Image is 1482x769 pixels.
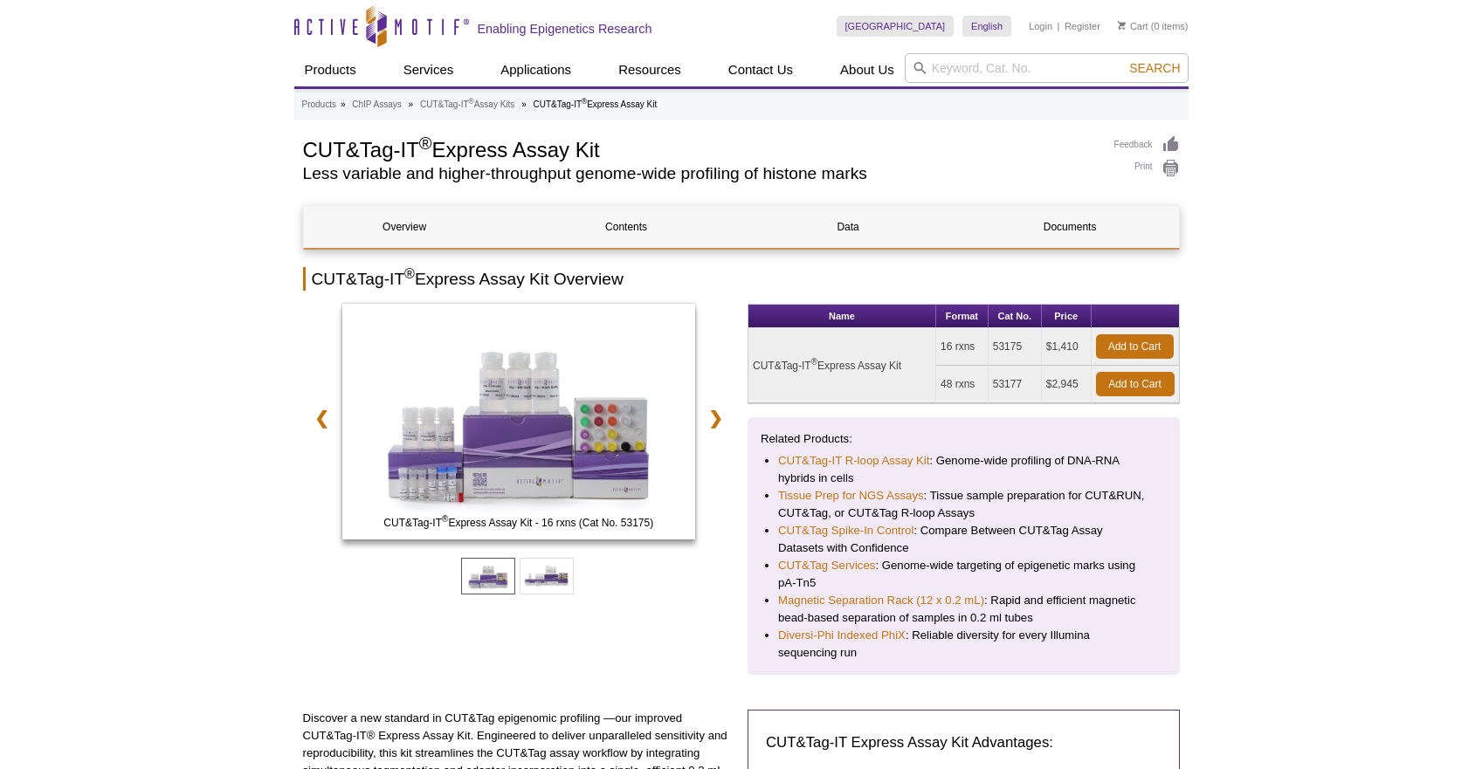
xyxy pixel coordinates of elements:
[341,100,346,109] li: »
[761,430,1167,448] p: Related Products:
[989,328,1042,366] td: 53175
[1118,16,1189,37] li: (0 items)
[1096,334,1174,359] a: Add to Cart
[697,398,734,438] a: ❯
[303,398,341,438] a: ❮
[778,522,913,539] a: CUT&Tag Spike-In Control
[778,627,1149,662] li: : Reliable diversity for every Illumina sequencing run
[778,557,1149,592] li: : Genome-wide targeting of epigenetic marks using pA-Tn5
[989,366,1042,403] td: 53177
[936,305,989,328] th: Format
[420,97,514,113] a: CUT&Tag-IT®Assay Kits
[962,16,1011,37] a: English
[1065,20,1100,32] a: Register
[989,305,1042,328] th: Cat No.
[778,452,1149,487] li: : Genome-wide profiling of DNA-RNA hybrids in cells
[490,53,582,86] a: Applications
[294,53,367,86] a: Products
[303,166,1097,182] h2: Less variable and higher-throughput genome-wide profiling of histone marks
[302,97,336,113] a: Products
[1042,328,1092,366] td: $1,410
[342,304,696,545] a: CUT&Tag-IT Express Assay Kit - 16 rxns
[1114,135,1180,154] a: Feedback
[409,100,414,109] li: »
[718,53,803,86] a: Contact Us
[1042,366,1092,403] td: $2,945
[778,557,875,574] a: CUT&Tag Services
[303,135,1097,161] h1: CUT&Tag-IT Express Assay Kit
[478,21,652,37] h2: Enabling Epigenetics Research
[766,732,1161,753] h3: CUT&Tag-IT Express Assay Kit Advantages:
[582,97,587,106] sup: ®
[1029,20,1052,32] a: Login
[303,267,1180,291] h2: CUT&Tag-IT Express Assay Kit Overview
[778,627,906,644] a: Diversi-Phi Indexed PhiX
[969,206,1171,248] a: Documents
[748,328,936,403] td: CUT&Tag-IT Express Assay Kit
[748,206,949,248] a: Data
[521,100,527,109] li: »
[778,592,984,609] a: Magnetic Separation Rack (12 x 0.2 mL)
[533,100,657,109] li: CUT&Tag-IT Express Assay Kit
[1118,21,1126,30] img: Your Cart
[1124,60,1185,76] button: Search
[526,206,727,248] a: Contents
[352,97,402,113] a: ChIP Assays
[905,53,1189,83] input: Keyword, Cat. No.
[608,53,692,86] a: Resources
[1129,61,1180,75] span: Search
[1096,372,1175,396] a: Add to Cart
[1042,305,1092,328] th: Price
[778,487,924,505] a: Tissue Prep for NGS Assays
[748,305,936,328] th: Name
[811,357,817,367] sup: ®
[342,304,696,539] img: CUT&Tag-IT Express Assay Kit - 16 rxns
[419,134,432,153] sup: ®
[346,514,692,532] span: CUT&Tag-IT Express Assay Kit - 16 rxns (Cat No. 53175)
[778,452,929,470] a: CUT&Tag-IT R-loop Assay Kit
[304,206,506,248] a: Overview
[778,522,1149,557] li: : Compare Between CUT&Tag Assay Datasets with Confidence
[1114,159,1180,178] a: Print
[1118,20,1148,32] a: Cart
[1058,16,1060,37] li: |
[778,487,1149,522] li: : Tissue sample preparation for CUT&RUN, CUT&Tag, or CUT&Tag R-loop Assays
[936,366,989,403] td: 48 rxns
[393,53,465,86] a: Services
[778,592,1149,627] li: : Rapid and efficient magnetic bead-based separation of samples in 0.2 ml tubes
[936,328,989,366] td: 16 rxns
[830,53,905,86] a: About Us
[837,16,955,37] a: [GEOGRAPHIC_DATA]
[442,514,448,524] sup: ®
[469,97,474,106] sup: ®
[404,266,415,281] sup: ®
